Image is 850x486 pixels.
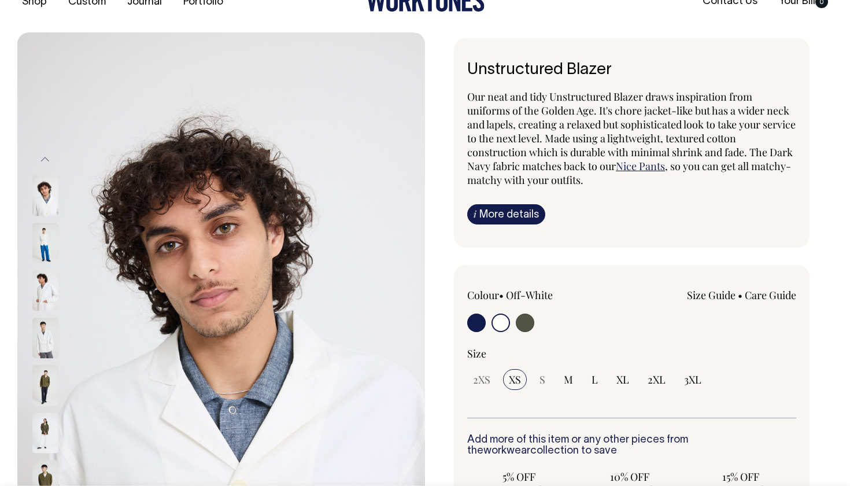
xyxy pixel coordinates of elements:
h6: Unstructured Blazer [467,61,796,79]
span: 5% OFF [473,470,566,484]
span: Our neat and tidy Unstructured Blazer draws inspiration from uniforms of the Golden Age. It's cho... [467,90,796,173]
span: 15% OFF [694,470,787,484]
span: 2XS [473,373,490,386]
div: Size [467,347,796,360]
span: 3XL [684,373,701,386]
span: XL [616,373,629,386]
input: L [586,369,604,390]
input: XS [503,369,527,390]
span: 2XL [648,373,666,386]
a: iMore details [467,204,545,224]
input: XL [611,369,635,390]
a: workwear [483,446,530,456]
img: off-white [32,271,58,311]
button: Previous [36,146,54,172]
span: M [564,373,573,386]
a: Nice Pants [616,159,665,173]
span: • [738,288,742,302]
img: olive [32,366,58,406]
span: , so you can get all matchy-matchy with your outfits. [467,159,791,187]
label: Off-White [506,288,553,302]
img: olive [32,413,58,454]
span: S [539,373,545,386]
input: M [558,369,579,390]
span: 10% OFF [584,470,677,484]
img: off-white [32,176,58,216]
input: 3XL [678,369,707,390]
img: off-white [32,223,58,264]
h6: Add more of this item or any other pieces from the collection to save [467,435,796,458]
input: 2XS [467,369,496,390]
span: XS [509,373,521,386]
div: Colour [467,288,599,302]
img: off-white [32,318,58,359]
a: Size Guide [687,288,736,302]
a: Care Guide [745,288,796,302]
span: L [592,373,598,386]
input: S [534,369,551,390]
span: i [474,208,476,220]
input: 2XL [642,369,671,390]
span: • [499,288,504,302]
